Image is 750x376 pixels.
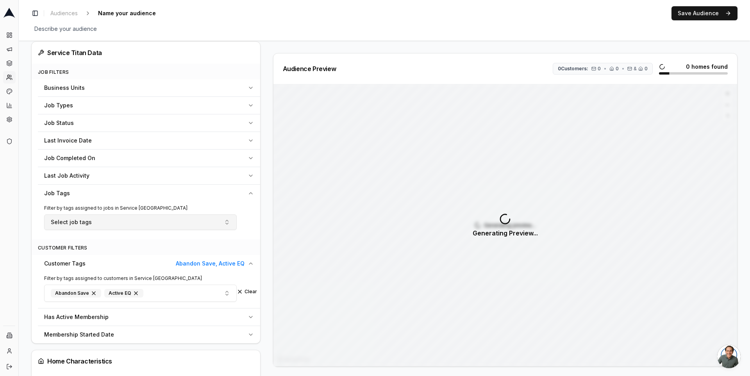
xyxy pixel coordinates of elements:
nav: breadcrumb [47,8,171,19]
span: Last Job Activity [44,172,89,180]
span: Select job tags [51,218,92,226]
button: 0Customers:0•0•&0 [553,63,653,75]
span: 0 [645,66,648,72]
span: 0 [598,66,601,72]
button: Last Invoice Date [38,132,260,149]
a: Audiences [47,8,81,19]
span: Membership Started Date [44,331,114,339]
div: Customer TagsAbandon Save, Active EQ [38,272,260,308]
button: Job Types [38,97,260,114]
span: • [622,66,624,72]
span: Job Types [44,102,73,109]
button: Clear [237,289,257,295]
div: Service Titan Data [38,48,254,57]
span: Audiences [50,9,78,17]
span: homes found [691,63,728,71]
button: Membership Started Date [38,326,260,343]
button: Last Job Activity [38,167,260,184]
span: Describe your audience [31,23,100,34]
div: Active EQ [104,289,143,298]
span: 0 [616,66,619,72]
span: Customer Filters [38,245,87,251]
span: 0 Customers: [558,66,588,72]
button: Job Completed On [38,150,260,167]
span: Job Status [44,119,74,127]
span: Job Completed On [44,154,95,162]
span: 0 [671,63,690,71]
button: Job Status [38,114,260,132]
p: Filter by tags assigned to jobs in Service [GEOGRAPHIC_DATA] [44,205,254,211]
span: Name your audience [95,8,159,19]
button: Save Audience [671,6,737,20]
span: • [604,66,606,72]
span: & [634,66,637,72]
p: Generating Preview... [473,228,538,238]
div: Job Tags [38,202,260,236]
span: Has Active Membership [44,313,109,321]
span: Abandon Save, Active EQ [176,260,245,267]
p: Filter by tags assigned to customers in Service [GEOGRAPHIC_DATA] [44,275,254,282]
div: Abandon Save [51,289,101,298]
span: Business Units [44,84,85,92]
span: Job Tags [44,189,70,197]
button: Has Active Membership [38,308,260,326]
span: Last Invoice Date [44,137,92,144]
button: Job Tags [38,185,260,202]
span: Job Filters [38,69,69,75]
span: Customer Tags [44,260,86,267]
button: Customer TagsAbandon Save, Active EQ [38,255,260,272]
div: Audience Preview [283,66,336,72]
button: Business Units [38,79,260,96]
div: Home Characteristics [38,356,254,366]
div: Open chat [717,345,741,368]
button: Log out [3,360,16,373]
